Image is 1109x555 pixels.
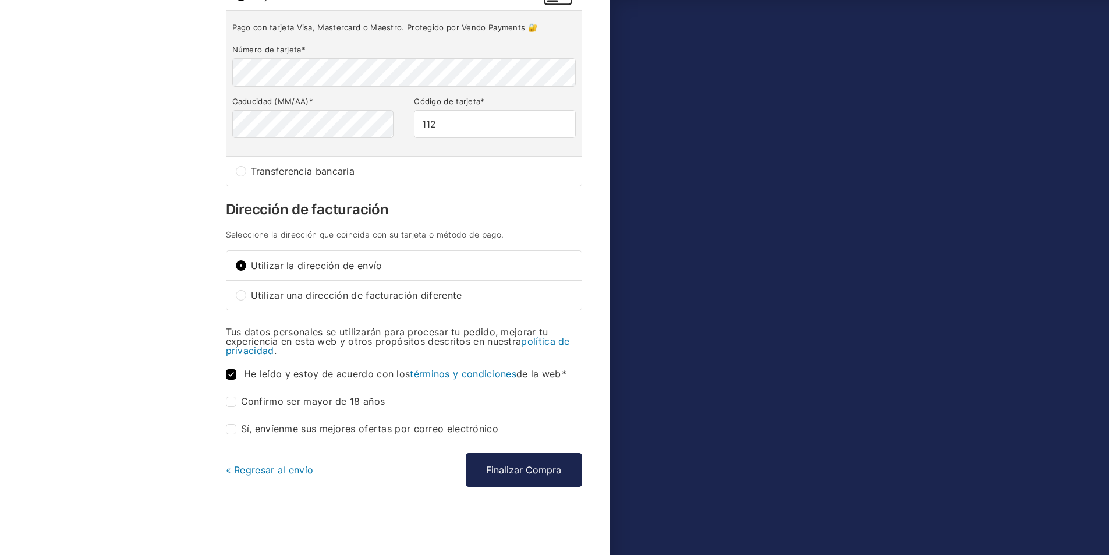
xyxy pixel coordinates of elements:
h4: Seleccione la dirección que coincida con su tarjeta o método de pago. [226,231,582,239]
input: He leído y estoy de acuerdo con lostérminos y condicionesde la web [226,369,236,380]
label: Código de tarjeta [414,97,575,107]
span: Utilizar la dirección de envío [251,261,572,270]
p: Pago con tarjeta Visa, Mastercard o Maestro. Protegido por Vendo Payments 🔐 [232,23,576,33]
input: CVV [414,110,575,138]
label: Confirmo ser mayor de 18 años [226,397,385,407]
a: términos y condiciones [410,368,516,380]
h3: Dirección de facturación [226,203,582,217]
label: Número de tarjeta [232,45,576,55]
button: Finalizar Compra [466,453,582,487]
span: Utilizar una dirección de facturación diferente [251,291,572,300]
label: Sí, envíenme sus mejores ofertas por correo electrónico [226,424,499,434]
span: Transferencia bancaria [251,167,572,176]
a: política de privacidad [226,335,570,356]
span: He leído y estoy de acuerdo con los de la web [244,368,566,380]
input: Confirmo ser mayor de 18 años [226,397,236,407]
label: Caducidad (MM/AA) [232,97,394,107]
p: Tus datos personales se utilizarán para procesar tu pedido, mejorar tu experiencia en esta web y ... [226,327,582,355]
input: Sí, envíenme sus mejores ofertas por correo electrónico [226,424,236,434]
a: « Regresar al envío [226,464,314,476]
